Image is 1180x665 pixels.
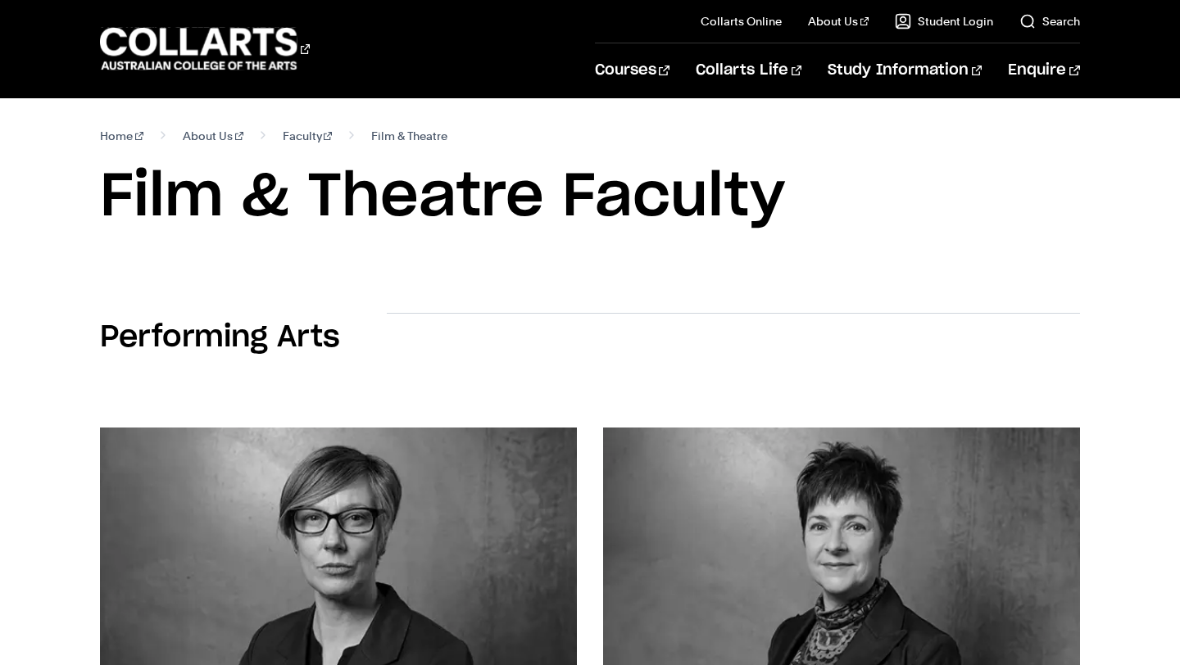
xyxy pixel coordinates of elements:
[895,13,993,29] a: Student Login
[696,43,801,97] a: Collarts Life
[1008,43,1079,97] a: Enquire
[100,319,340,355] h2: Performing Arts
[701,13,782,29] a: Collarts Online
[828,43,982,97] a: Study Information
[283,124,333,147] a: Faculty
[808,13,869,29] a: About Us
[183,124,243,147] a: About Us
[100,124,143,147] a: Home
[1019,13,1080,29] a: Search
[595,43,669,97] a: Courses
[100,25,310,72] div: Go to homepage
[100,161,1079,234] h1: Film & Theatre Faculty
[371,124,447,147] span: Film & Theatre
